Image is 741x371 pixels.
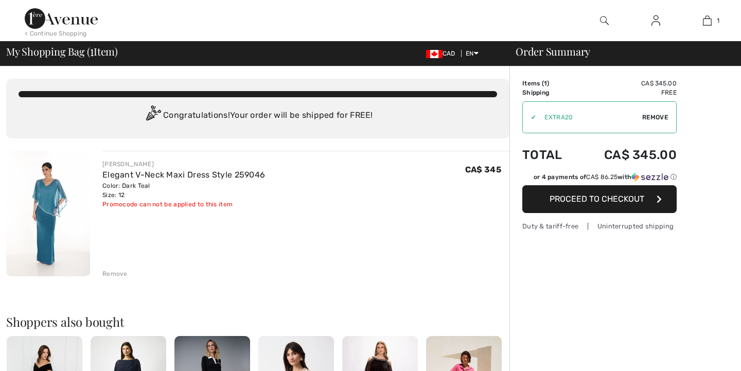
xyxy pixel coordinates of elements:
span: 1 [90,44,94,57]
td: Total [522,137,577,172]
div: Order Summary [503,46,735,57]
img: Canadian Dollar [426,50,443,58]
td: CA$ 345.00 [577,79,677,88]
span: EN [466,50,479,57]
div: or 4 payments of with [534,172,677,182]
img: My Info [651,14,660,27]
span: CA$ 86.25 [586,173,617,181]
a: Elegant V-Neck Maxi Dress Style 259046 [102,170,265,180]
img: 1ère Avenue [25,8,98,29]
a: 1 [682,14,732,27]
span: Proceed to Checkout [550,194,644,204]
div: Duty & tariff-free | Uninterrupted shipping [522,221,677,231]
a: Sign In [643,14,668,27]
h2: Shoppers also bought [6,315,509,328]
div: Promocode can not be applied to this item [102,200,265,209]
button: Proceed to Checkout [522,185,677,213]
td: CA$ 345.00 [577,137,677,172]
div: < Continue Shopping [25,29,87,38]
div: Congratulations! Your order will be shipped for FREE! [19,105,497,126]
span: CA$ 345 [465,165,501,174]
img: Elegant V-Neck Maxi Dress Style 259046 [6,151,90,276]
div: Color: Dark Teal Size: 12 [102,181,265,200]
span: CAD [426,50,460,57]
img: My Bag [703,14,712,27]
div: ✔ [523,113,536,122]
td: Items ( ) [522,79,577,88]
div: Remove [102,269,128,278]
span: 1 [717,16,719,25]
div: [PERSON_NAME] [102,160,265,169]
img: Congratulation2.svg [143,105,163,126]
input: Promo code [536,102,642,133]
img: search the website [600,14,609,27]
span: 1 [544,80,547,87]
td: Shipping [522,88,577,97]
div: or 4 payments ofCA$ 86.25withSezzle Click to learn more about Sezzle [522,172,677,185]
span: My Shopping Bag ( Item) [6,46,118,57]
span: Remove [642,113,668,122]
img: Sezzle [631,172,668,182]
td: Free [577,88,677,97]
